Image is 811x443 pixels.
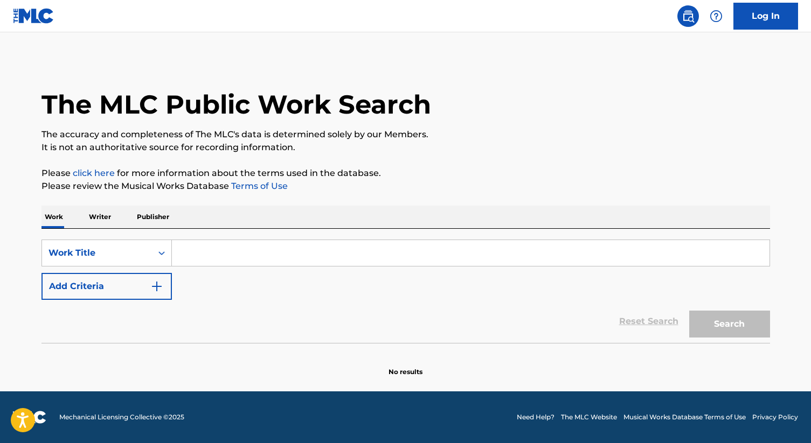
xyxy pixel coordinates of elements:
form: Search Form [41,240,770,343]
div: Help [705,5,727,27]
a: Log In [733,3,798,30]
img: search [682,10,695,23]
p: The accuracy and completeness of The MLC's data is determined solely by our Members. [41,128,770,141]
p: No results [389,354,422,377]
p: Publisher [134,206,172,228]
a: Privacy Policy [752,412,798,422]
a: The MLC Website [561,412,617,422]
img: logo [13,411,46,424]
p: Writer [86,206,114,228]
button: Add Criteria [41,273,172,300]
img: help [710,10,723,23]
a: Public Search [677,5,699,27]
img: MLC Logo [13,8,54,24]
div: Work Title [48,247,145,259]
p: Work [41,206,66,228]
p: Please review the Musical Works Database [41,180,770,193]
a: Musical Works Database Terms of Use [623,412,746,422]
a: Terms of Use [229,181,288,191]
p: Please for more information about the terms used in the database. [41,167,770,180]
a: click here [73,168,115,178]
img: 9d2ae6d4665cec9f34b9.svg [150,280,163,293]
h1: The MLC Public Work Search [41,88,431,121]
span: Mechanical Licensing Collective © 2025 [59,412,184,422]
iframe: Chat Widget [757,391,811,443]
p: It is not an authoritative source for recording information. [41,141,770,154]
a: Need Help? [517,412,554,422]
